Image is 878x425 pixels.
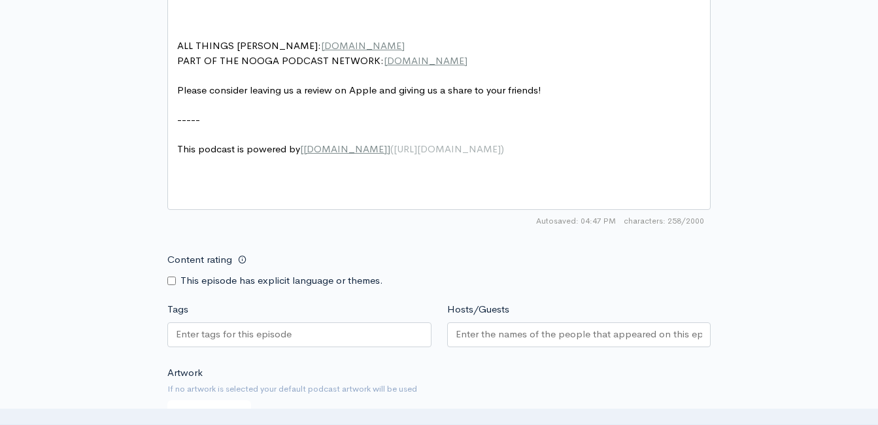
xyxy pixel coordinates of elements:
label: Hosts/Guests [447,302,509,317]
label: Artwork [167,365,203,381]
span: ( [390,143,394,155]
span: This podcast is powered by [177,143,504,155]
span: Please consider leaving us a review on Apple and giving us a share to your friends! [177,84,541,96]
input: Enter the names of the people that appeared on this episode [456,327,703,342]
label: Content rating [167,246,232,273]
span: ] [387,143,390,155]
span: [DOMAIN_NAME] [384,54,467,67]
span: 258/2000 [624,215,704,227]
small: If no artwork is selected your default podcast artwork will be used [167,382,711,396]
span: [ [300,143,303,155]
span: [URL][DOMAIN_NAME] [394,143,501,155]
label: This episode has explicit language or themes. [180,273,383,288]
input: Enter tags for this episode [176,327,294,342]
span: ) [501,143,504,155]
span: [DOMAIN_NAME] [321,39,405,52]
label: Tags [167,302,188,317]
span: ALL THINGS [PERSON_NAME]: [177,39,405,52]
span: Autosaved: 04:47 PM [536,215,616,227]
span: ----- [177,113,200,126]
span: PART OF THE NOOGA PODCAST NETWORK: [177,54,467,67]
span: [DOMAIN_NAME] [303,143,387,155]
